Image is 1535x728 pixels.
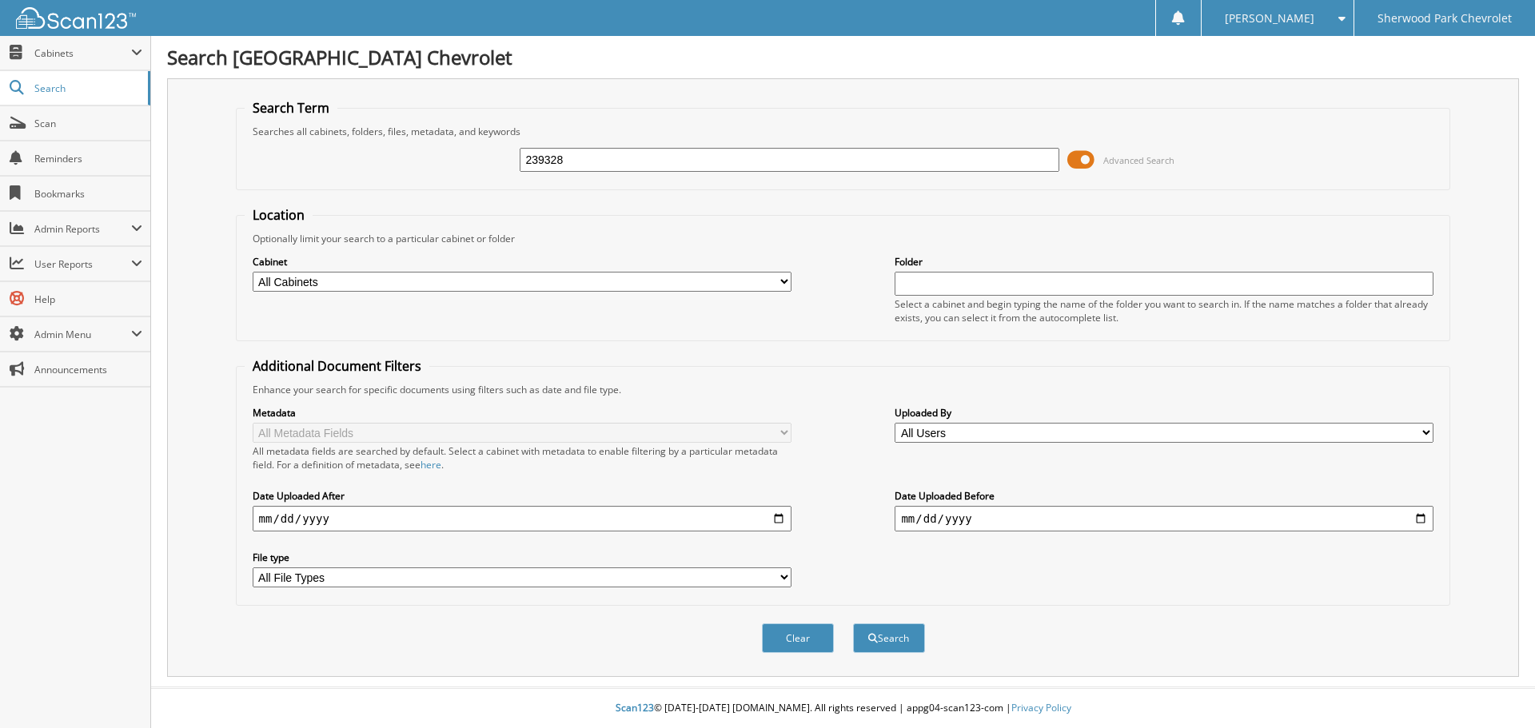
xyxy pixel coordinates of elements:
[245,125,1442,138] div: Searches all cabinets, folders, files, metadata, and keywords
[245,383,1442,396] div: Enhance your search for specific documents using filters such as date and file type.
[253,444,791,471] div: All metadata fields are searched by default. Select a cabinet with metadata to enable filtering b...
[253,255,791,269] label: Cabinet
[1011,701,1071,714] a: Privacy Policy
[151,689,1535,728] div: © [DATE]-[DATE] [DOMAIN_NAME]. All rights reserved | appg04-scan123-com |
[245,232,1442,245] div: Optionally limit your search to a particular cabinet or folder
[34,82,140,95] span: Search
[895,297,1433,324] div: Select a cabinet and begin typing the name of the folder you want to search in. If the name match...
[253,489,791,503] label: Date Uploaded After
[1225,14,1314,23] span: [PERSON_NAME]
[34,363,142,376] span: Announcements
[895,406,1433,420] label: Uploaded By
[34,152,142,165] span: Reminders
[245,357,429,375] legend: Additional Document Filters
[895,255,1433,269] label: Folder
[895,506,1433,531] input: end
[245,206,313,224] legend: Location
[1455,651,1535,728] iframe: Chat Widget
[253,406,791,420] label: Metadata
[34,292,142,306] span: Help
[34,46,131,60] span: Cabinets
[1378,14,1512,23] span: Sherwood Park Chevrolet
[853,623,925,653] button: Search
[16,7,136,29] img: scan123-logo-white.svg
[34,257,131,271] span: User Reports
[895,489,1433,503] label: Date Uploaded Before
[34,187,142,201] span: Bookmarks
[245,99,337,117] legend: Search Term
[34,328,131,341] span: Admin Menu
[253,506,791,531] input: start
[616,701,654,714] span: Scan123
[34,117,142,130] span: Scan
[1103,154,1174,166] span: Advanced Search
[34,222,131,236] span: Admin Reports
[167,44,1519,70] h1: Search [GEOGRAPHIC_DATA] Chevrolet
[421,458,441,471] a: here
[762,623,834,653] button: Clear
[253,551,791,564] label: File type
